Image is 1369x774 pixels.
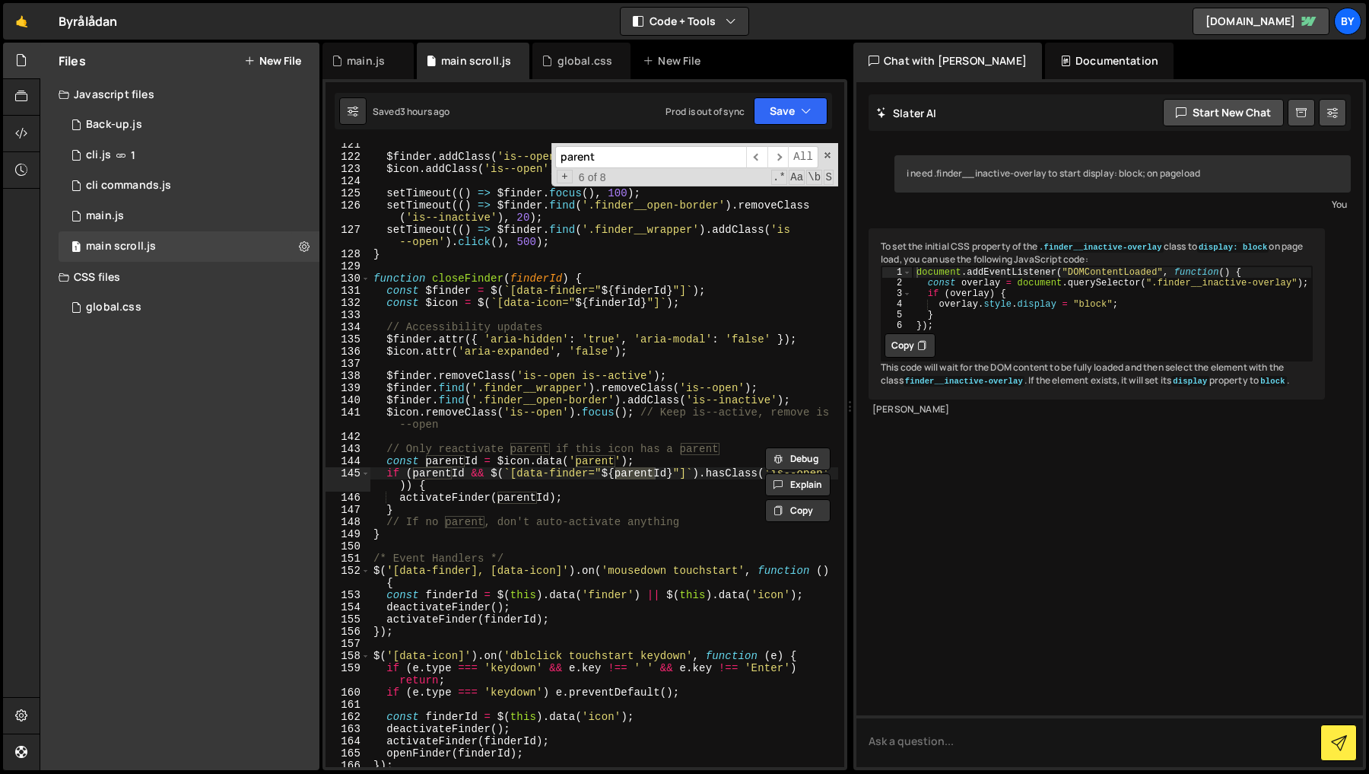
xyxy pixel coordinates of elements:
[555,146,746,168] input: Search for
[59,170,319,201] div: 10338/24355.js
[326,382,370,394] div: 139
[326,248,370,260] div: 128
[326,199,370,224] div: 126
[557,53,613,68] div: global.css
[59,110,319,140] div: 10338/35579.js
[765,448,831,470] button: Debug
[86,301,141,314] div: global.css
[326,406,370,431] div: 141
[326,394,370,406] div: 140
[1259,376,1286,387] code: block
[882,288,912,299] div: 3
[1197,242,1269,253] code: display: block
[882,310,912,320] div: 5
[59,140,319,170] div: 10338/23371.js
[1163,99,1284,126] button: Start new chat
[326,346,370,358] div: 136
[59,231,319,262] div: 10338/24973.js
[326,358,370,370] div: 137
[326,735,370,747] div: 164
[326,187,370,199] div: 125
[326,589,370,601] div: 153
[882,320,912,331] div: 6
[86,179,171,193] div: cli commands.js
[326,747,370,760] div: 165
[326,601,370,613] div: 154
[904,376,1024,387] code: finder__inactive-overlay
[326,662,370,686] div: 159
[621,8,748,35] button: Code + Tools
[326,455,370,467] div: 144
[746,146,767,168] span: ​
[326,309,370,321] div: 133
[1193,8,1329,35] a: [DOMAIN_NAME]
[326,516,370,528] div: 148
[894,155,1351,193] div: i need .finder__inactive-overlay to start display: block; on pageload
[326,492,370,504] div: 146
[326,370,370,382] div: 138
[326,540,370,553] div: 150
[573,171,612,183] span: 6 of 8
[86,148,111,162] div: cli.js
[1334,8,1361,35] a: By
[40,79,319,110] div: Javascript files
[326,260,370,272] div: 129
[131,149,135,161] span: 1
[326,297,370,309] div: 132
[326,504,370,516] div: 147
[326,333,370,346] div: 135
[326,638,370,650] div: 157
[326,175,370,187] div: 124
[326,467,370,492] div: 145
[767,146,789,168] span: ​
[788,146,818,168] span: Alt-Enter
[373,105,450,118] div: Saved
[326,431,370,443] div: 142
[665,105,745,118] div: Prod is out of sync
[244,55,301,67] button: New File
[326,723,370,735] div: 163
[326,711,370,723] div: 162
[326,151,370,163] div: 122
[557,170,573,183] span: Toggle Replace mode
[882,278,912,288] div: 2
[771,170,787,185] span: RegExp Search
[326,139,370,151] div: 121
[326,285,370,297] div: 131
[326,699,370,711] div: 161
[1171,376,1209,387] code: display
[441,53,511,68] div: main scroll.js
[789,170,805,185] span: CaseSensitive Search
[1045,43,1174,79] div: Documentation
[326,553,370,565] div: 151
[806,170,822,185] span: Whole Word Search
[326,224,370,248] div: 127
[876,106,937,120] h2: Slater AI
[326,272,370,285] div: 130
[754,97,827,125] button: Save
[765,499,831,522] button: Copy
[326,650,370,662] div: 158
[326,163,370,175] div: 123
[643,53,707,68] div: New File
[71,242,81,254] span: 1
[347,53,385,68] div: main.js
[882,267,912,278] div: 1
[326,626,370,638] div: 156
[59,53,86,69] h2: Files
[59,12,117,30] div: Byrålådan
[1037,242,1164,253] code: .finder__inactive-overlay
[898,196,1347,212] div: You
[326,443,370,455] div: 143
[326,760,370,772] div: 166
[3,3,40,40] a: 🤙
[86,240,156,253] div: main scroll.js
[885,333,935,358] button: Copy
[400,105,450,118] div: 3 hours ago
[59,292,319,323] div: 10338/24192.css
[326,565,370,589] div: 152
[326,613,370,626] div: 155
[59,201,319,231] div: 10338/23933.js
[40,262,319,292] div: CSS files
